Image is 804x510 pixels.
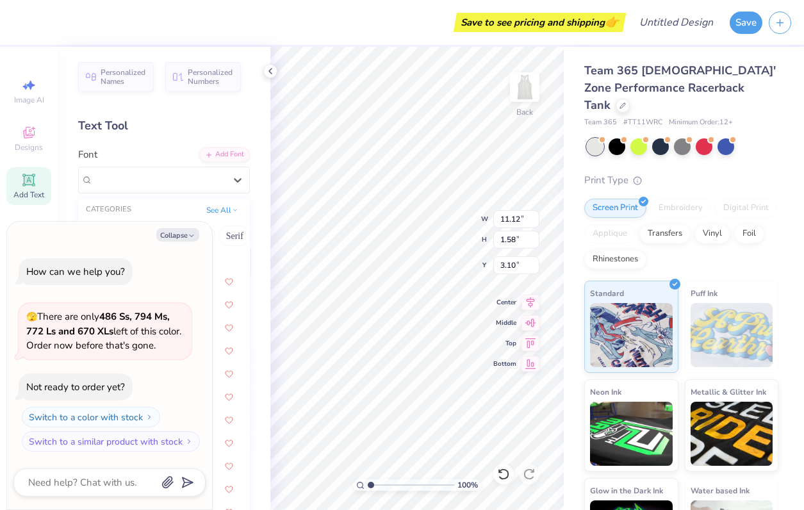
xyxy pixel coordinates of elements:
[669,117,733,128] span: Minimum Order: 12 +
[457,13,623,32] div: Save to see pricing and shipping
[590,484,663,497] span: Glow in the Dark Ink
[691,385,766,399] span: Metallic & Glitter Ink
[457,479,478,491] span: 100 %
[512,74,537,100] img: Back
[26,310,170,338] strong: 486 Ss, 794 Ms, 772 Ls and 670 XLs
[185,438,193,445] img: Switch to a similar product with stock
[605,14,619,29] span: 👉
[584,173,778,188] div: Print Type
[516,106,533,118] div: Back
[694,224,730,243] div: Vinyl
[199,147,250,162] div: Add Font
[590,286,624,300] span: Standard
[590,303,673,367] img: Standard
[14,95,44,105] span: Image AI
[730,12,762,34] button: Save
[584,224,636,243] div: Applique
[493,359,516,368] span: Bottom
[15,142,43,152] span: Designs
[493,318,516,327] span: Middle
[13,190,44,200] span: Add Text
[590,402,673,466] img: Neon Ink
[493,298,516,307] span: Center
[691,303,773,367] img: Puff Ink
[101,68,146,86] span: Personalized Names
[26,310,181,352] span: There are only left of this color. Order now before that's gone.
[78,117,250,135] div: Text Tool
[202,204,242,217] button: See All
[219,226,250,246] button: Serif
[188,68,233,86] span: Personalized Numbers
[26,381,125,393] div: Not ready to order yet?
[22,407,160,427] button: Switch to a color with stock
[584,199,646,218] div: Screen Print
[156,228,199,242] button: Collapse
[691,484,750,497] span: Water based Ink
[639,224,691,243] div: Transfers
[584,63,776,113] span: Team 365 [DEMOGRAPHIC_DATA]' Zone Performance Racerback Tank
[734,224,764,243] div: Foil
[650,199,711,218] div: Embroidery
[590,385,621,399] span: Neon Ink
[493,339,516,348] span: Top
[145,413,153,421] img: Switch to a color with stock
[26,311,37,323] span: 🫣
[26,265,125,278] div: How can we help you?
[715,199,777,218] div: Digital Print
[584,250,646,269] div: Rhinestones
[629,10,723,35] input: Untitled Design
[78,147,97,162] label: Font
[623,117,662,128] span: # TT11WRC
[584,117,617,128] span: Team 365
[22,431,200,452] button: Switch to a similar product with stock
[691,402,773,466] img: Metallic & Glitter Ink
[691,286,718,300] span: Puff Ink
[86,204,131,215] div: CATEGORIES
